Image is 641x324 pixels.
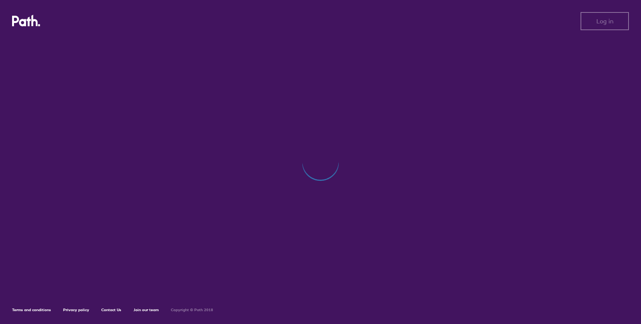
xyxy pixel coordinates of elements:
[12,307,51,312] a: Terms and conditions
[596,18,613,25] span: Log in
[171,308,213,312] h6: Copyright © Path 2018
[133,307,159,312] a: Join our team
[63,307,89,312] a: Privacy policy
[581,12,629,30] button: Log in
[101,307,121,312] a: Contact Us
